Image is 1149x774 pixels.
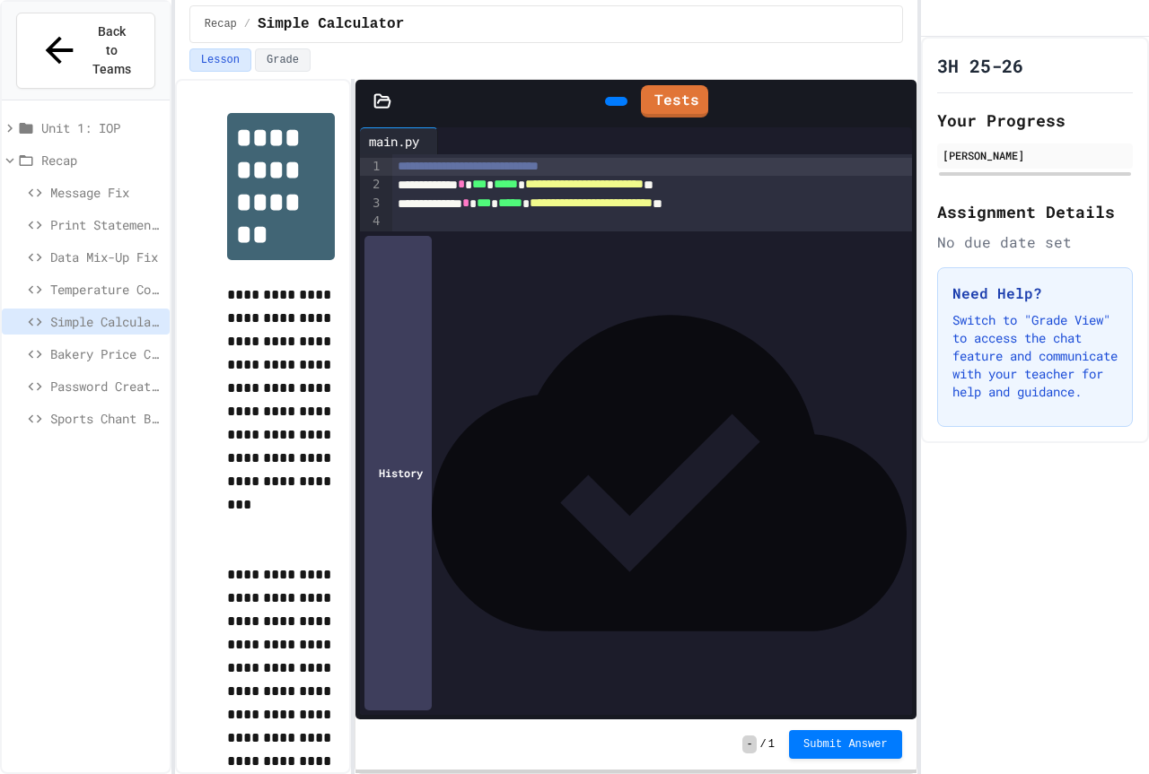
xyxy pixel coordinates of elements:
[768,737,775,752] span: 1
[258,13,404,35] span: Simple Calculator
[360,132,428,151] div: main.py
[50,183,162,202] span: Message Fix
[937,231,1133,253] div: No due date set
[760,737,767,752] span: /
[360,127,438,154] div: main.py
[91,22,133,79] span: Back to Teams
[360,230,382,248] div: 5
[952,283,1118,304] h3: Need Help?
[255,48,311,72] button: Grade
[50,377,162,396] span: Password Creator
[244,17,250,31] span: /
[50,280,162,299] span: Temperature Converter
[41,151,162,170] span: Recap
[360,213,382,230] div: 4
[189,48,251,72] button: Lesson
[50,344,162,363] span: Bakery Price Calculator
[41,118,162,137] span: Unit 1: IOP
[943,147,1127,163] div: [PERSON_NAME]
[742,735,756,753] span: -
[641,85,708,117] a: Tests
[789,730,902,759] button: Submit Answer
[50,409,162,428] span: Sports Chant Builder
[50,215,162,234] span: Print Statement Repair
[50,248,162,266] span: Data Mix-Up Fix
[360,195,382,213] div: 3
[50,312,162,331] span: Simple Calculator
[937,199,1133,224] h2: Assignment Details
[360,158,382,176] div: 1
[360,176,382,194] div: 2
[205,17,237,31] span: Recap
[937,53,1023,78] h1: 3H 25-26
[16,13,155,89] button: Back to Teams
[952,311,1118,401] p: Switch to "Grade View" to access the chat feature and communicate with your teacher for help and ...
[803,737,888,752] span: Submit Answer
[364,236,432,710] div: History
[937,108,1133,133] h2: Your Progress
